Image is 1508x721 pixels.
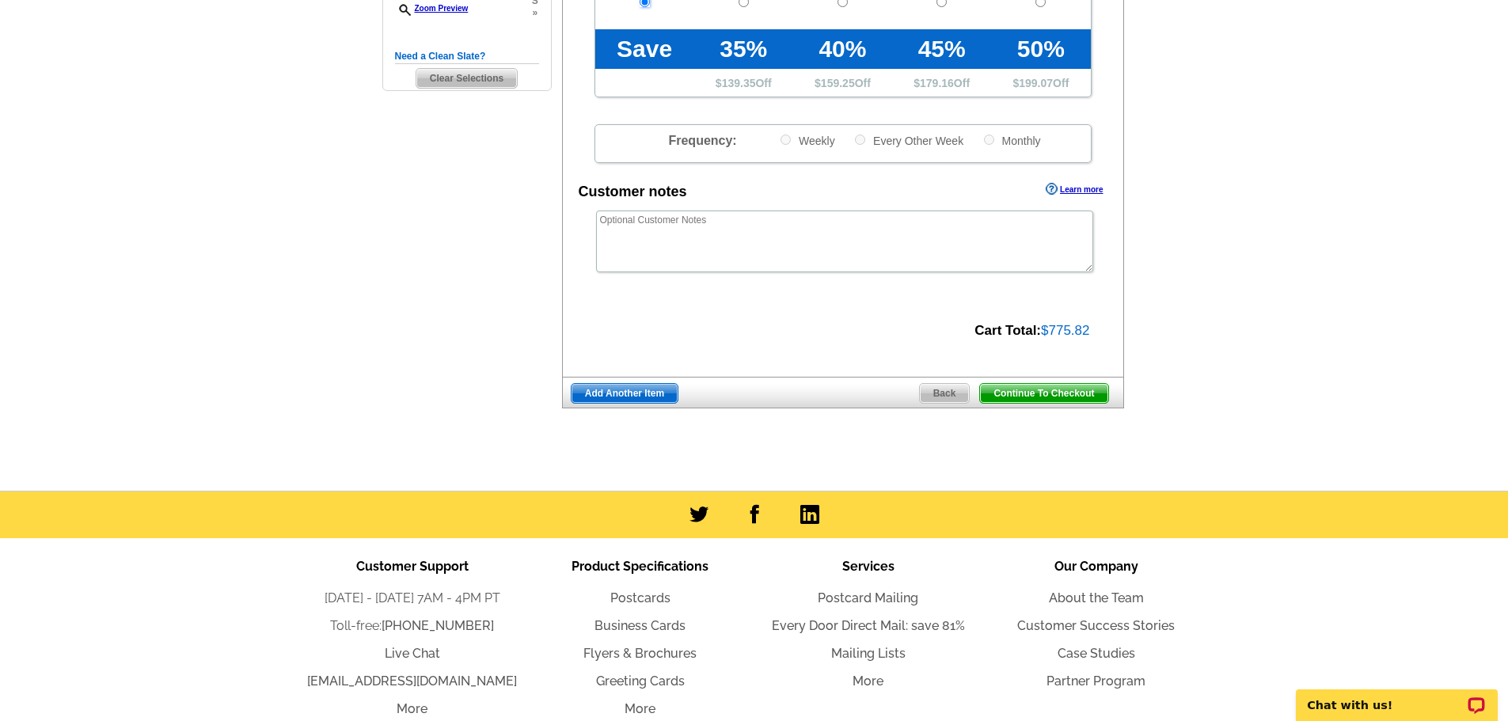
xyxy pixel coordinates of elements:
[892,29,991,69] td: 45%
[579,181,687,203] div: Customer notes
[984,135,994,145] input: Monthly
[1041,323,1089,338] span: $775.82
[892,69,991,97] td: $ Off
[572,559,708,574] span: Product Specifications
[920,77,954,89] span: 179.16
[779,133,835,148] label: Weekly
[974,323,1041,338] strong: Cart Total:
[1054,559,1138,574] span: Our Company
[853,133,963,148] label: Every Other Week
[1017,618,1175,633] a: Customer Success Stories
[1058,646,1135,661] a: Case Studies
[842,559,895,574] span: Services
[397,701,427,716] a: More
[571,383,678,404] a: Add Another Item
[395,4,469,13] a: Zoom Preview
[1019,77,1053,89] span: 199.07
[307,674,517,689] a: [EMAIL_ADDRESS][DOMAIN_NAME]
[818,590,918,605] a: Postcard Mailing
[694,69,793,97] td: $ Off
[596,674,685,689] a: Greeting Cards
[531,7,538,19] span: »
[382,618,494,633] a: [PHONE_NUMBER]
[395,49,539,64] h5: Need a Clean Slate?
[793,29,892,69] td: 40%
[385,646,440,661] a: Live Chat
[595,29,694,69] td: Save
[1286,671,1508,721] iframe: LiveChat chat widget
[821,77,855,89] span: 159.25
[982,133,1041,148] label: Monthly
[356,559,469,574] span: Customer Support
[298,617,526,636] li: Toll-free:
[781,135,791,145] input: Weekly
[416,69,517,88] span: Clear Selections
[1046,183,1103,195] a: Learn more
[572,384,678,403] span: Add Another Item
[722,77,756,89] span: 139.35
[625,701,655,716] a: More
[980,384,1107,403] span: Continue To Checkout
[610,590,670,605] a: Postcards
[920,384,970,403] span: Back
[668,134,736,147] span: Frequency:
[919,383,971,404] a: Back
[694,29,793,69] td: 35%
[1049,590,1144,605] a: About the Team
[853,674,883,689] a: More
[991,29,1090,69] td: 50%
[583,646,697,661] a: Flyers & Brochures
[831,646,906,661] a: Mailing Lists
[1046,674,1145,689] a: Partner Program
[298,589,526,608] li: [DATE] - [DATE] 7AM - 4PM PT
[855,135,865,145] input: Every Other Week
[793,69,892,97] td: $ Off
[772,618,965,633] a: Every Door Direct Mail: save 81%
[991,69,1090,97] td: $ Off
[594,618,686,633] a: Business Cards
